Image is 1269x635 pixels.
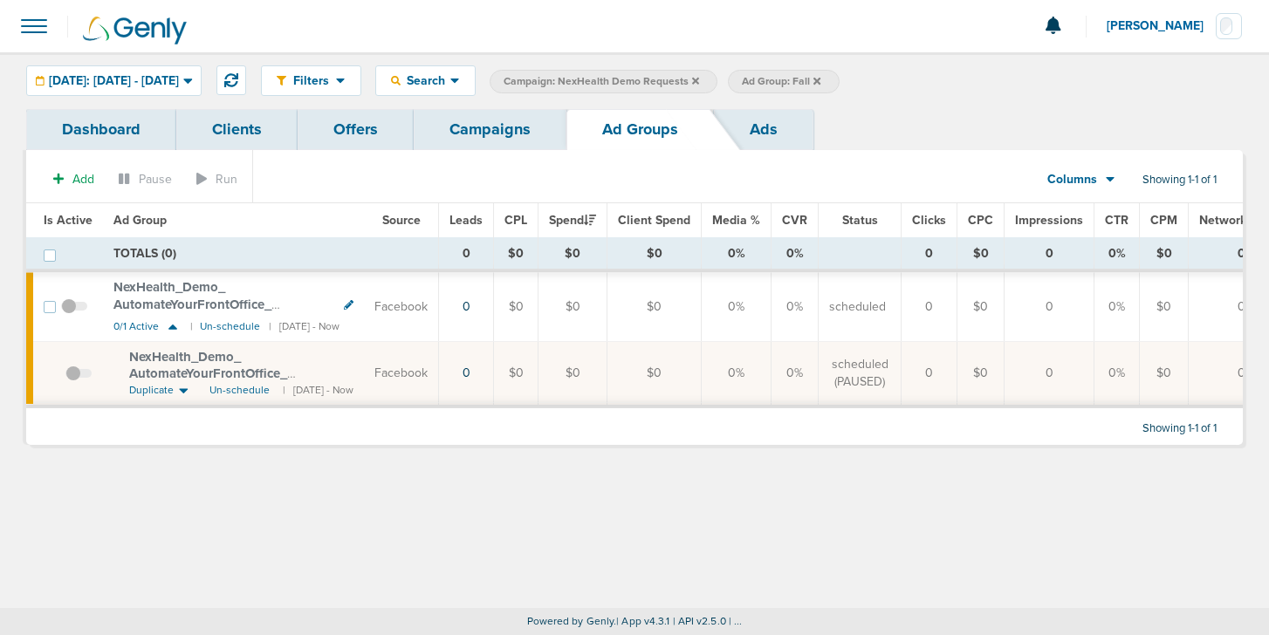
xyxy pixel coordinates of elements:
[902,342,957,406] td: 0
[113,320,159,333] span: 0/1 Active
[269,320,340,333] small: | [DATE] - Now
[957,238,1005,271] td: $0
[286,73,336,88] span: Filters
[616,615,669,627] span: | App v4.3.1
[129,349,338,416] span: NexHealth_ Demo_ AutomateYourFrontOffice_ EliminateTasksFall_ Dental_ [DATE]?id=183&cmp_ id=9658027
[538,238,607,271] td: $0
[842,213,878,228] span: Status
[1142,173,1217,188] span: Showing 1-1 of 1
[494,238,538,271] td: $0
[1140,270,1189,341] td: $0
[83,17,187,44] img: Genly
[113,213,167,228] span: Ad Group
[463,365,470,380] a: 0
[549,213,596,228] span: Spend
[912,213,946,228] span: Clicks
[902,238,957,271] td: 0
[1005,238,1094,271] td: 0
[618,213,690,228] span: Client Spend
[176,109,298,150] a: Clients
[72,172,94,187] span: Add
[1015,213,1083,228] span: Impressions
[1107,20,1216,32] span: [PERSON_NAME]
[829,298,886,316] span: scheduled
[449,213,483,228] span: Leads
[1094,270,1140,341] td: 0%
[1005,270,1094,341] td: 0
[190,320,191,333] small: |
[712,213,760,228] span: Media %
[1047,171,1097,188] span: Columns
[283,383,353,398] small: | [DATE] - Now
[968,213,993,228] span: CPC
[1142,421,1217,436] span: Showing 1-1 of 1
[382,213,421,228] span: Source
[673,615,726,627] span: | API v2.5.0
[113,279,271,329] span: NexHealth_ Demo_ AutomateYourFrontOffice_ EliminateTasksFall_ Dental
[26,109,176,150] a: Dashboard
[772,342,819,406] td: 0%
[772,238,819,271] td: 0%
[209,383,270,398] span: Un-schedule
[729,615,743,627] span: | ...
[49,75,179,87] span: [DATE]: [DATE] - [DATE]
[957,270,1005,341] td: $0
[538,342,607,406] td: $0
[463,299,470,314] a: 0
[504,213,527,228] span: CPL
[1094,238,1140,271] td: 0%
[129,383,174,398] span: Duplicate
[44,213,93,228] span: Is Active
[364,342,439,406] td: Facebook
[1140,342,1189,406] td: $0
[714,109,813,150] a: Ads
[742,74,820,89] span: Ad Group: Fall
[819,342,902,406] td: scheduled (PAUSED)
[538,270,607,341] td: $0
[439,238,494,271] td: 0
[607,342,702,406] td: $0
[1105,213,1128,228] span: CTR
[494,270,538,341] td: $0
[957,342,1005,406] td: $0
[44,167,104,192] button: Add
[607,238,702,271] td: $0
[414,109,566,150] a: Campaigns
[401,73,450,88] span: Search
[298,109,414,150] a: Offers
[702,270,772,341] td: 0%
[607,270,702,341] td: $0
[1140,238,1189,271] td: $0
[1005,342,1094,406] td: 0
[566,109,714,150] a: Ad Groups
[504,74,699,89] span: Campaign: NexHealth Demo Requests
[364,270,439,341] td: Facebook
[772,270,819,341] td: 0%
[782,213,807,228] span: CVR
[494,342,538,406] td: $0
[702,238,772,271] td: 0%
[902,270,957,341] td: 0
[1094,342,1140,406] td: 0%
[103,238,439,271] td: TOTALS (0)
[200,320,260,333] small: Un-schedule
[1150,213,1177,228] span: CPM
[702,342,772,406] td: 0%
